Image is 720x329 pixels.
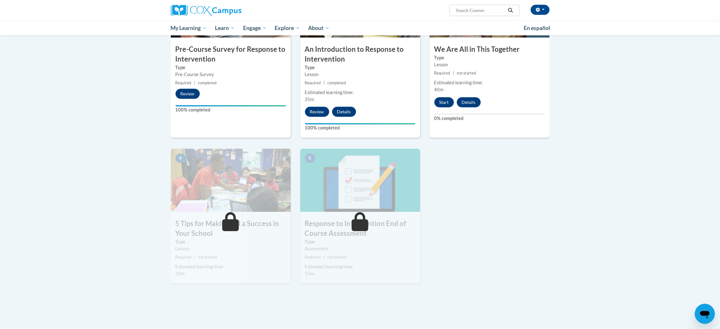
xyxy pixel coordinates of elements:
span: En español [524,25,550,31]
span: Required [434,71,450,75]
span: not started [457,71,476,75]
a: Cox Campus [171,5,291,16]
span: | [194,81,195,85]
label: Type [305,64,415,71]
img: Course Image [300,149,420,212]
span: | [453,71,454,75]
span: completed [327,81,346,85]
span: 5 [305,153,315,163]
label: 100% completed [176,106,286,113]
h3: We Are All in This Together [430,45,550,54]
div: Estimated learning time: [305,89,415,96]
span: Required [305,255,321,260]
span: Learn [215,24,235,32]
button: Search [506,7,515,14]
a: My Learning [167,21,211,35]
div: Estimated learning time: [176,263,286,270]
span: | [324,81,325,85]
button: Review [176,89,200,99]
label: Type [176,64,286,71]
span: 35m [305,97,314,102]
h3: Pre-Course Survey for Response to Intervention [171,45,291,64]
button: Start [434,97,454,107]
div: Lesson [434,61,545,68]
h3: Response to Intervention End of Course Assessment [300,219,420,238]
iframe: Button to launch messaging window [695,304,715,324]
div: Estimated learning time: [434,79,545,86]
h3: 5 Tips for Making RTI a Success in Your School [171,219,291,238]
div: Lesson [305,71,415,78]
span: 4 [176,153,186,163]
a: Engage [239,21,271,35]
span: | [324,255,325,260]
div: Lesson [176,245,286,252]
label: Type [176,238,286,245]
img: Course Image [171,149,291,212]
img: Cox Campus [171,5,241,16]
span: 40m [434,87,444,92]
span: Engage [243,24,267,32]
span: completed [198,81,217,85]
span: not started [327,255,347,260]
a: En español [520,21,554,35]
label: 100% completed [305,124,415,131]
a: About [304,21,334,35]
span: Required [176,255,192,260]
button: Details [332,107,356,117]
a: Explore [271,21,304,35]
button: Review [305,107,329,117]
span: not started [198,255,217,260]
span: About [308,24,330,32]
div: Main menu [161,21,559,35]
span: Required [176,81,192,85]
div: Estimated learning time: [305,263,415,270]
div: Assessment [305,245,415,252]
span: 20m [176,271,185,276]
span: 15m [305,271,314,276]
div: Your progress [176,105,286,106]
span: My Learning [170,24,207,32]
button: Details [457,97,481,107]
a: Learn [211,21,239,35]
label: Type [305,238,415,245]
div: Pre-Course Survey [176,71,286,78]
input: Search Courses [455,7,506,14]
button: Account Settings [531,5,550,15]
span: Required [305,81,321,85]
h3: An Introduction to Response to Intervention [300,45,420,64]
span: | [194,255,195,260]
div: Your progress [305,123,415,124]
label: Type [434,54,545,61]
span: Explore [275,24,300,32]
label: 0% completed [434,115,545,122]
